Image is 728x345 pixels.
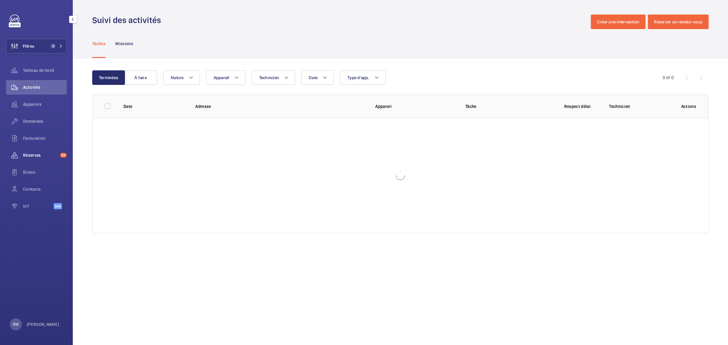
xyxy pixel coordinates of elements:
[301,70,334,85] button: Date
[6,39,67,53] button: Filtres2
[214,75,229,80] span: Appareil
[681,103,696,109] p: Actions
[60,153,67,158] span: 58
[309,75,318,80] span: Date
[555,103,599,109] p: Respect délai
[663,75,674,81] div: 0 of 0
[51,44,56,49] span: 2
[54,203,62,209] span: Beta
[23,43,34,49] span: Filtres
[206,70,245,85] button: Appareil
[340,70,386,85] button: Type d'app.
[92,41,106,47] p: Tâches
[23,186,67,192] span: Contacts
[92,15,165,26] h1: Suivi des activités
[609,103,671,109] p: Technicien
[648,15,709,29] button: Réserver un rendez-vous
[171,75,184,80] span: Nature
[13,321,19,327] p: RW
[123,103,186,109] p: Date
[195,103,366,109] p: Adresse
[23,84,67,90] span: Activités
[163,70,200,85] button: Nature
[375,103,456,109] p: Appareil
[347,75,369,80] span: Type d'app.
[259,75,279,80] span: Technicien
[124,70,157,85] button: À faire
[465,103,546,109] p: Tâche
[591,15,646,29] button: Créer une intervention
[27,321,59,327] p: [PERSON_NAME]
[92,70,125,85] button: Terminées
[23,118,67,124] span: Demandes
[23,152,58,158] span: Réserves
[23,135,67,141] span: Facturation
[115,41,133,47] p: Missions
[251,70,295,85] button: Technicien
[23,169,67,175] span: Bilans
[23,101,67,107] span: Appareils
[23,203,54,209] span: IoT
[23,67,67,73] span: Tableau de bord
